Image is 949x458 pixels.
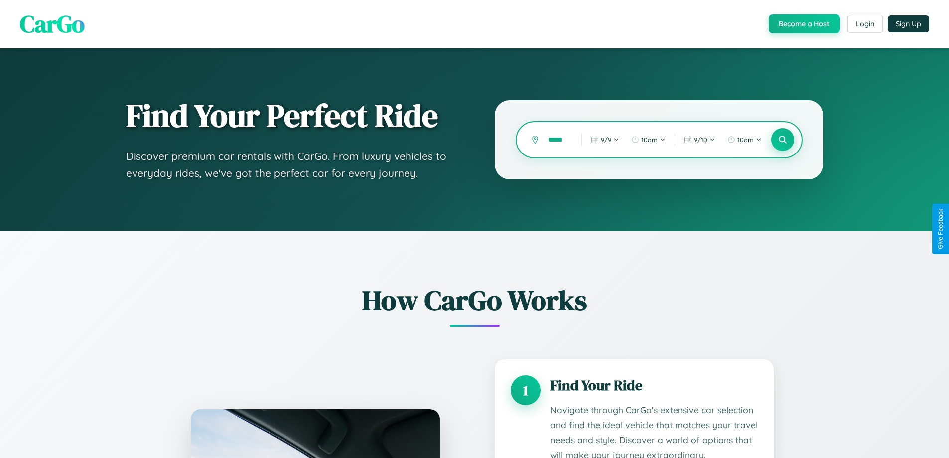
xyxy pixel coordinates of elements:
[20,7,85,40] span: CarGo
[626,132,671,148] button: 10am
[722,132,767,148] button: 10am
[769,14,840,33] button: Become a Host
[511,375,541,405] div: 1
[126,148,455,181] p: Discover premium car rentals with CarGo. From luxury vehicles to everyday rides, we've got the pe...
[694,136,707,144] span: 9 / 10
[847,15,883,33] button: Login
[641,136,658,144] span: 10am
[937,209,944,249] div: Give Feedback
[679,132,720,148] button: 9/10
[176,281,774,319] h2: How CarGo Works
[601,136,611,144] span: 9 / 9
[126,98,455,133] h1: Find Your Perfect Ride
[586,132,624,148] button: 9/9
[888,15,929,32] button: Sign Up
[550,375,758,395] h3: Find Your Ride
[737,136,754,144] span: 10am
